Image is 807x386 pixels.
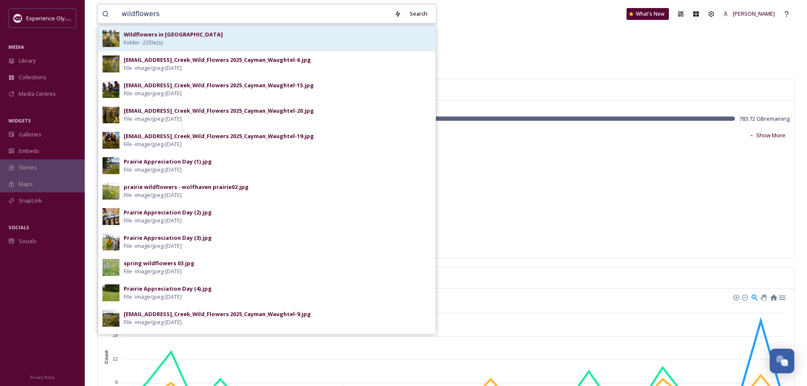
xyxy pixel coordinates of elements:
img: f71b9bc4-bd04-4216-8258-b295059b1d05.jpg [103,233,119,250]
span: File - image/jpeg - [DATE] [124,166,182,174]
div: Menu [778,293,785,300]
div: [EMAIL_ADDRESS]_Creek_Wild_Flowers 2025_Cayman_Waughtel-15.jpg [124,81,314,89]
img: download.jpeg [14,14,22,22]
a: Privacy Policy [30,372,55,382]
img: af83d49b-f99b-4c8f-bc63-639b17ceffc5.jpg [103,157,119,174]
div: Zoom In [733,294,739,300]
tspan: 6 [115,380,118,385]
img: 5debd9c2-c50e-4982-a4ed-a243a2bc9869.jpg [103,259,119,276]
span: Experience Olympia [26,14,77,22]
span: Galleries [19,131,42,139]
span: [PERSON_NAME] [733,10,775,17]
div: Panning [760,294,765,300]
span: File - image/jpeg - [DATE] [124,89,182,97]
div: Prairie Appreciation Day (1).jpg [124,158,212,166]
button: Show More [745,127,790,144]
span: Privacy Policy [30,375,55,380]
span: Collections [19,73,47,81]
span: File - image/jpeg - [DATE] [124,64,182,72]
div: Search [405,6,432,22]
span: File - image/jpeg - [DATE] [124,115,182,123]
span: File - image/jpeg - [DATE] [124,242,182,250]
img: 11c397f7-58d5-4c90-bd52-242811636d6e.jpg [103,284,119,301]
img: b05dc5a4-51c5-4450-9f94-24a48a29042e.jpg [103,106,119,123]
span: Maps [19,180,33,188]
button: Open Chat [770,349,794,373]
img: 1f784349-2d0f-4969-914e-0a1e039bd573.jpg [103,310,119,327]
input: Search your library [117,5,390,23]
span: File - image/jpeg - [DATE] [124,293,182,301]
img: 115dc55e-9536-4e79-bc7c-1882e60377ee.jpg [103,56,119,72]
div: Prairie Appreciation Day (4).jpg [124,285,212,293]
img: 6b3f765a-5f57-4a37-ad50-ca8ce67bfdc4.jpg [103,30,119,47]
span: File - image/jpeg - [DATE] [124,318,182,326]
a: [PERSON_NAME] [719,6,779,22]
span: MEDIA [8,44,24,50]
img: e4368711-d737-40b3-9c02-07267e6284c0.jpg [103,183,119,200]
span: File - image/jpeg - [DATE] [124,267,182,275]
div: Zoom Out [741,294,747,300]
span: File - image/jpeg - [DATE] [124,191,182,199]
div: Reset Zoom [770,293,777,300]
div: prairie wildflowers - wolfhaven prairie02.jpg [124,183,249,191]
tspan: 18 [113,333,118,338]
img: 137078ba-01e3-42ac-9ccc-9c9957e7c9d8.jpg [103,81,119,98]
div: [EMAIL_ADDRESS]_Creek_Wild_Flowers 2025_Cayman_Waughtel-20.jpg [124,107,314,115]
tspan: 12 [113,356,118,361]
div: Prairie Appreciation Day (3).jpg [124,234,212,242]
div: Prairie Appreciation Day (2).jpg [124,208,212,217]
div: spring wildflowers 03.jpg [124,259,194,267]
span: File - image/jpeg - [DATE] [124,140,182,148]
img: 28dff39a-b724-40cd-8bb1-767b572105d7.jpg [103,132,119,149]
div: [EMAIL_ADDRESS]_Creek_Wild_Flowers 2025_Cayman_Waughtel-6.jpg [124,56,311,64]
span: Library [19,57,36,65]
div: [EMAIL_ADDRESS]_Creek_Wild_Flowers 2025_Cayman_Waughtel-19.jpg [124,132,314,140]
span: Embeds [19,147,39,155]
span: SOCIALS [8,224,29,230]
img: b2b713fe-efb4-4943-b675-36d4b104a821.jpg [103,208,119,225]
a: What's New [627,8,669,20]
strong: Wildflowers in [GEOGRAPHIC_DATA] [124,31,223,38]
text: Count [104,350,109,364]
div: [EMAIL_ADDRESS]_Creek_Wild_Flowers 2025_Cayman_Waughtel-9.jpg [124,310,311,318]
span: Media Centres [19,90,56,98]
span: WIDGETS [8,117,31,124]
span: Socials [19,237,36,245]
span: Folder - 22 file(s) [124,39,163,47]
div: Selection Zoom [751,293,758,300]
span: File - image/jpeg - [DATE] [124,217,182,225]
span: SnapLink [19,197,42,205]
span: Stories [19,164,37,172]
span: 783.72 GB remaining [739,115,790,123]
